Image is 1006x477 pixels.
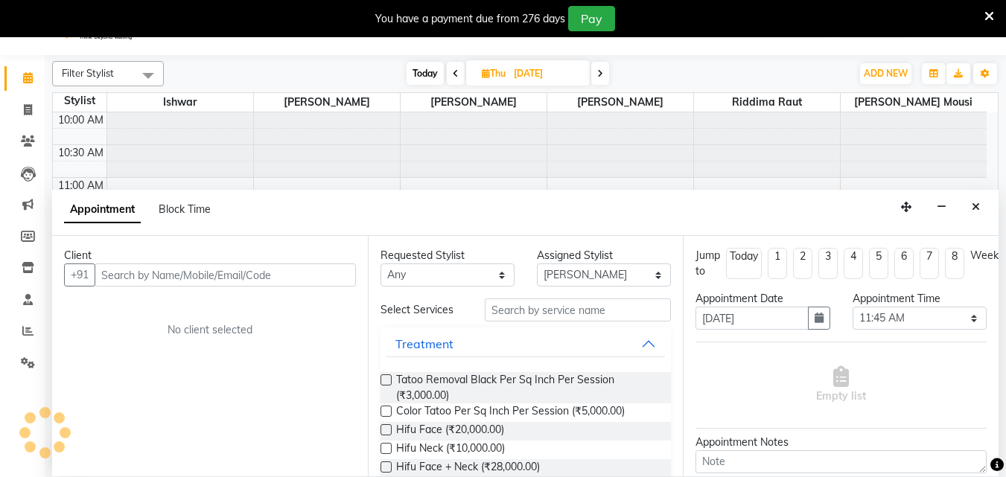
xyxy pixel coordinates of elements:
[793,248,812,279] li: 2
[970,248,1004,263] div: Weeks
[965,196,987,219] button: Close
[396,403,625,422] span: Color Tatoo Per Sq Inch Per Session (₹5,000.00)
[55,178,106,193] div: 11:00 AM
[55,145,106,161] div: 10:30 AM
[920,248,939,279] li: 7
[485,298,671,321] input: Search by service name
[695,307,808,330] input: yyyy-mm-dd
[844,248,863,279] li: 4
[407,62,444,85] span: Today
[695,248,720,279] div: Jump to
[53,93,106,109] div: Stylist
[695,291,830,307] div: Appointment Date
[695,435,987,450] div: Appointment Notes
[386,330,666,357] button: Treatment
[860,63,911,84] button: ADD NEW
[254,93,400,112] span: [PERSON_NAME]
[396,372,660,403] span: Tatoo Removal Black Per Sq Inch Per Session (₹3,000.00)
[818,248,838,279] li: 3
[537,248,671,263] div: Assigned Stylist
[381,248,515,263] div: Requested Stylist
[694,93,840,112] span: riddima raut
[396,441,505,459] span: Hifu Neck (₹10,000.00)
[100,322,320,338] div: No client selected
[64,263,95,286] button: +91
[64,248,356,263] div: Client
[62,67,114,79] span: Filter Stylist
[55,112,106,128] div: 10:00 AM
[945,248,964,279] li: 8
[853,291,987,307] div: Appointment Time
[547,93,693,112] span: [PERSON_NAME]
[864,68,908,79] span: ADD NEW
[730,249,758,264] div: Today
[64,196,141,223] span: Appointment
[401,93,547,112] span: [PERSON_NAME]
[568,6,615,31] button: Pay
[396,422,504,441] span: Hifu Face (₹20,000.00)
[869,248,888,279] li: 5
[509,63,584,85] input: 2025-09-04
[107,93,253,112] span: Ishwar
[478,68,509,79] span: Thu
[369,302,474,318] div: Select Services
[95,263,356,286] input: Search by Name/Mobile/Email/Code
[894,248,914,279] li: 6
[841,93,987,112] span: [PERSON_NAME] mousi
[395,335,453,353] div: Treatment
[816,366,866,404] span: Empty list
[375,11,565,27] div: You have a payment due from 276 days
[768,248,787,279] li: 1
[159,202,211,216] span: Block Time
